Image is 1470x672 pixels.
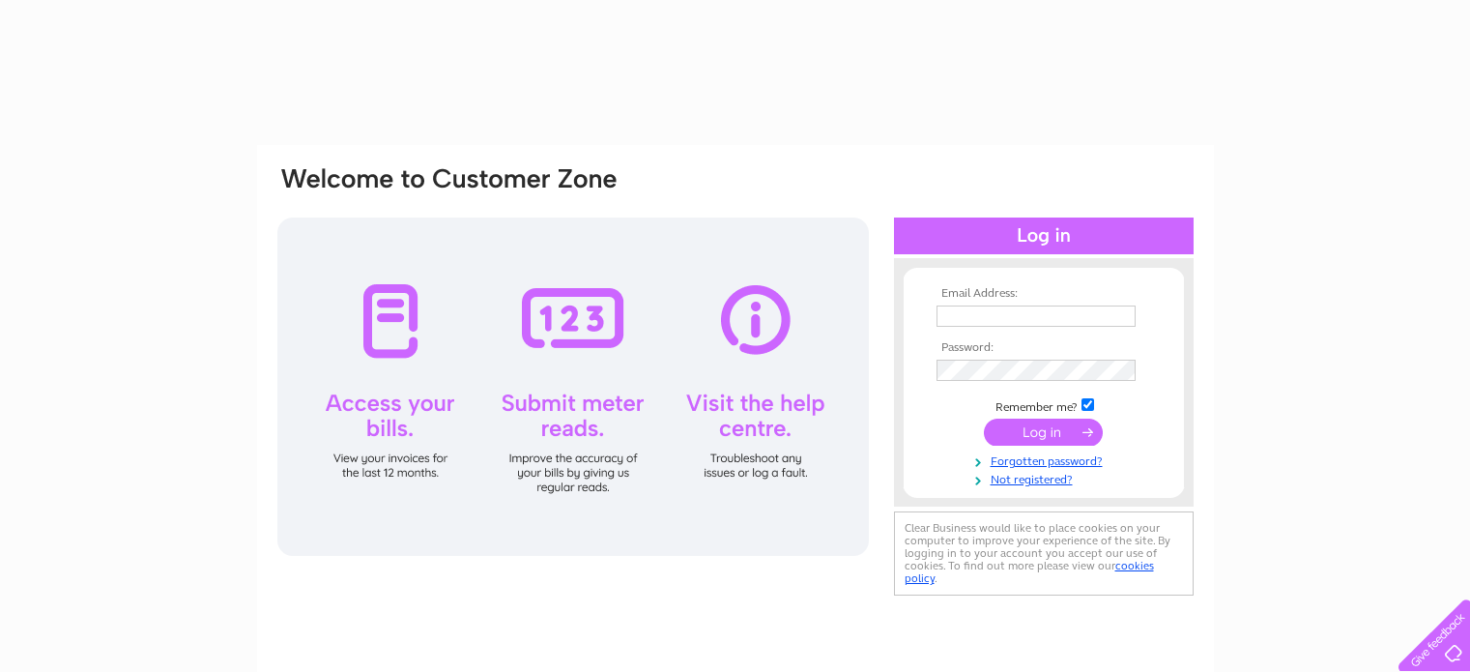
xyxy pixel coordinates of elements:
th: Password: [932,341,1156,355]
div: Clear Business would like to place cookies on your computer to improve your experience of the sit... [894,511,1194,596]
a: cookies policy [905,559,1154,585]
a: Forgotten password? [937,451,1156,469]
input: Submit [984,419,1103,446]
td: Remember me? [932,395,1156,415]
a: Not registered? [937,469,1156,487]
th: Email Address: [932,287,1156,301]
